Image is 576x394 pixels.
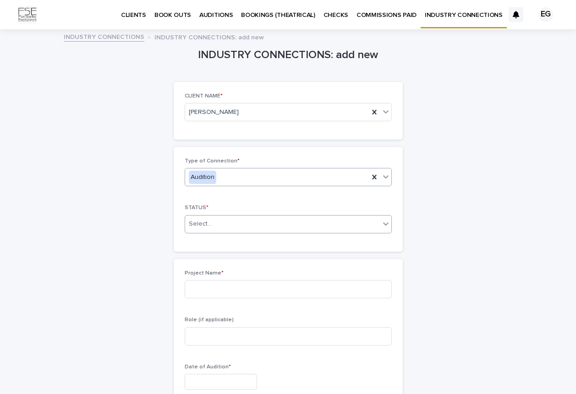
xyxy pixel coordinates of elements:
span: Project Name [185,270,224,276]
img: Km9EesSdRbS9ajqhBzyo [18,5,37,24]
div: Select... [189,219,212,229]
a: INDUSTRY CONNECTIONS [64,31,144,42]
h1: INDUSTRY CONNECTIONS: add new [174,49,403,62]
span: CLIENT NAME [185,93,223,99]
span: Type of Connection [185,158,240,164]
p: INDUSTRY CONNECTIONS: add new [154,32,264,42]
div: Audition [189,171,216,184]
span: Date of Audition [185,364,231,370]
span: [PERSON_NAME] [189,108,239,117]
span: Role (if applicable) [185,317,234,323]
span: STATUS [185,205,208,210]
div: EG [538,7,553,22]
